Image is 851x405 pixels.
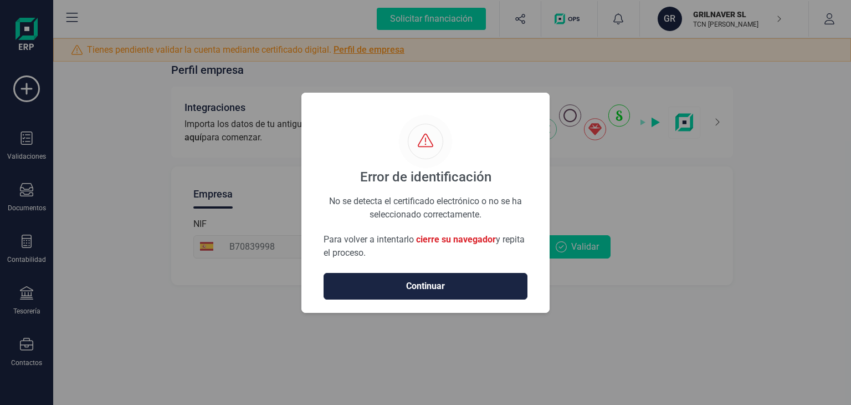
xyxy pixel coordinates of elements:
[360,168,491,186] div: Error de identificación
[324,273,527,300] button: Continuar
[324,233,527,260] p: Para volver a intentarlo y repita el proceso.
[324,195,527,206] div: No se detecta el certificado electrónico o no se ha seleccionado correctamente.
[335,280,516,293] span: Continuar
[416,234,496,245] span: cierre su navegador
